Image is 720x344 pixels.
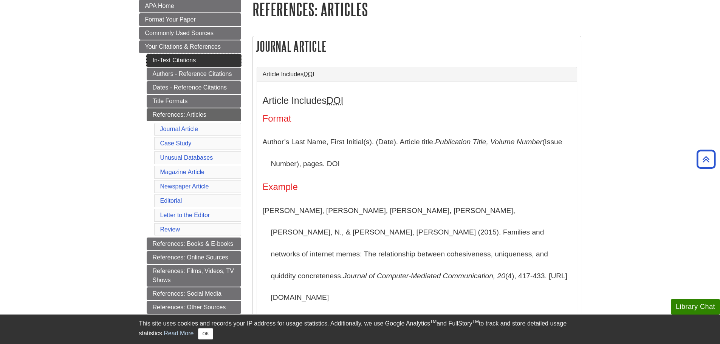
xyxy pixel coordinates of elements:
[160,140,192,147] a: Case Study
[263,182,571,192] h4: Example
[147,301,241,314] a: References: Other Sources
[147,251,241,264] a: References: Online Sources
[343,272,505,280] i: Journal of Computer-Mediated Communication, 20
[145,16,196,23] span: Format Your Paper
[147,265,241,287] a: References: Films, Videos, TV Shows
[147,68,241,80] a: Authors - Reference Citations
[303,71,314,77] abbr: Digital Object Identifier. This is the string of numbers associated with a particular article. No...
[160,154,213,161] a: Unusual Databases
[671,299,720,315] button: Library Chat
[160,169,204,175] a: Magazine Article
[145,3,174,9] span: APA Home
[472,319,479,324] sup: TM
[198,328,213,339] button: Close
[147,108,241,121] a: References: Articles
[263,131,571,174] p: Author’s Last Name, First Initial(s). (Date). Article title. (Issue Number), pages. DOI
[147,54,241,67] a: In-Text Citations
[147,238,241,250] a: References: Books & E-books
[145,30,214,36] span: Commonly Used Sources
[139,13,241,26] a: Format Your Paper
[160,197,182,204] a: Editorial
[263,71,571,78] a: Article IncludesDOI
[435,138,542,146] i: Publication Title, Volume Number
[139,40,241,53] a: Your Citations & References
[139,27,241,40] a: Commonly Used Sources
[145,43,221,50] span: Your Citations & References
[160,226,180,233] a: Review
[263,312,571,322] h5: In-Text Example
[147,287,241,300] a: References: Social Media
[430,319,437,324] sup: TM
[253,36,581,56] h2: Journal Article
[160,183,209,190] a: Newspaper Article
[263,114,571,123] h4: Format
[147,95,241,108] a: Title Formats
[139,319,581,339] div: This site uses cookies and records your IP address for usage statistics. Additionally, we use Goo...
[164,330,194,336] a: Read More
[263,95,571,106] h3: Article Includes
[160,212,210,218] a: Letter to the Editor
[147,81,241,94] a: Dates - Reference Citations
[263,200,571,309] p: [PERSON_NAME], [PERSON_NAME], [PERSON_NAME], [PERSON_NAME], [PERSON_NAME], N., & [PERSON_NAME], [...
[694,154,718,164] a: Back to Top
[327,95,343,106] abbr: Digital Object Identifier. This is the string of numbers associated with a particular article. No...
[160,126,198,132] a: Journal Article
